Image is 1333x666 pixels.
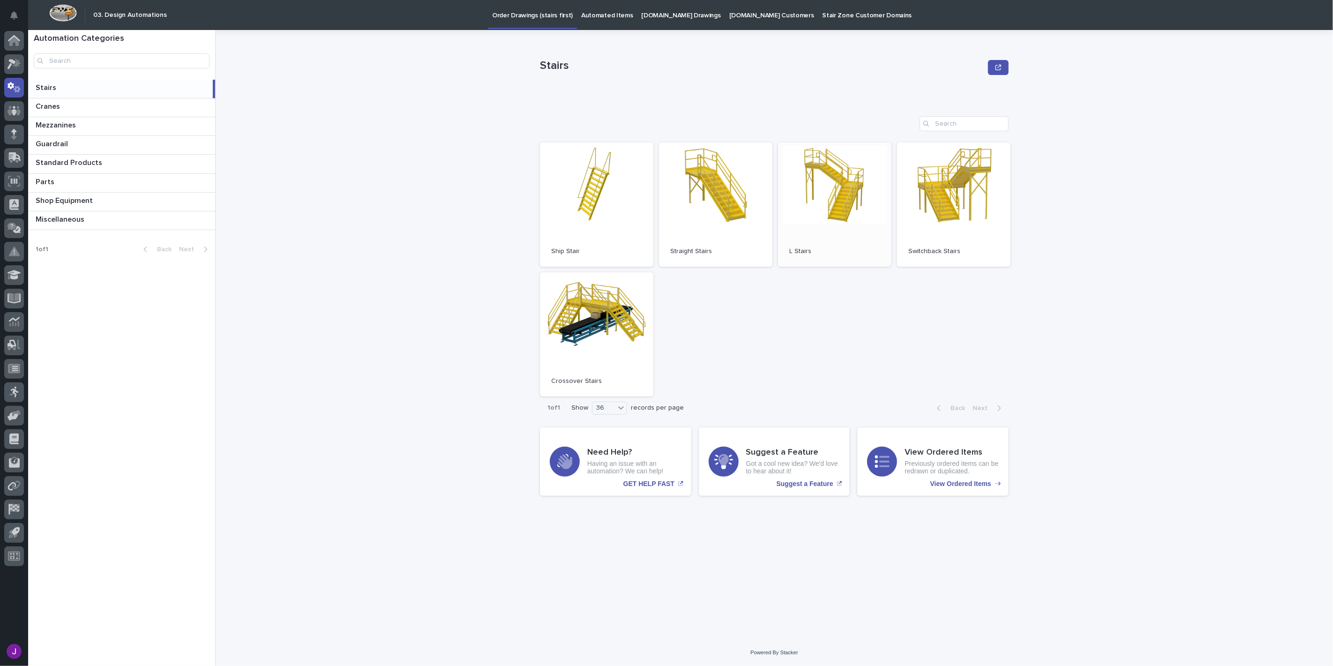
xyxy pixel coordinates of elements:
p: Previously ordered items can be redrawn or duplicated. [905,460,999,476]
p: Crossover Stairs [551,377,642,385]
button: users-avatar [4,642,24,661]
h3: Need Help? [587,448,681,458]
a: View Ordered Items [857,427,1009,496]
input: Search [920,116,1009,131]
h3: View Ordered Items [905,448,999,458]
a: Crossover Stairs [540,272,653,397]
span: Back [151,246,172,253]
p: 1 of 1 [540,397,568,419]
p: Got a cool new idea? We'd love to hear about it! [746,460,840,476]
a: Suggest a Feature [699,427,850,496]
input: Search [34,53,210,68]
button: Back [929,404,969,412]
p: Cranes [36,100,62,111]
button: Next [969,404,1009,412]
button: Notifications [4,6,24,25]
p: Mezzanines [36,119,78,130]
p: Suggest a Feature [776,480,833,488]
h1: Automation Categories [34,34,210,44]
p: Shop Equipment [36,195,95,205]
div: Notifications [12,11,24,26]
p: GET HELP FAST [623,480,674,488]
h3: Suggest a Feature [746,448,840,458]
a: CranesCranes [28,98,215,117]
button: Next [175,245,215,254]
p: Show [571,404,588,412]
p: records per page [631,404,684,412]
a: PartsParts [28,174,215,193]
p: Standard Products [36,157,104,167]
a: Shop EquipmentShop Equipment [28,193,215,211]
p: Ship Stair [551,247,642,255]
h2: 03. Design Automations [93,11,167,19]
a: Straight Stairs [659,142,772,267]
img: Workspace Logo [49,4,77,22]
p: Switchback Stairs [908,247,999,255]
a: GET HELP FAST [540,427,691,496]
p: Parts [36,176,56,187]
p: View Ordered Items [930,480,991,488]
p: Miscellaneous [36,213,86,224]
p: Stairs [540,59,984,73]
a: MiscellaneousMiscellaneous [28,211,215,230]
p: L Stairs [789,247,880,255]
p: Guardrail [36,138,70,149]
span: Next [179,246,200,253]
a: Powered By Stacker [750,650,798,655]
p: 1 of 1 [28,238,56,261]
span: Back [945,405,965,412]
a: L Stairs [778,142,891,267]
a: GuardrailGuardrail [28,136,215,155]
button: Back [136,245,175,254]
p: Straight Stairs [670,247,761,255]
a: Switchback Stairs [897,142,1011,267]
p: Having an issue with an automation? We can help! [587,460,681,476]
span: Next [973,405,993,412]
a: Ship Stair [540,142,653,267]
p: Stairs [36,82,58,92]
a: StairsStairs [28,80,215,98]
div: 36 [592,403,615,413]
a: MezzaninesMezzanines [28,117,215,136]
a: Standard ProductsStandard Products [28,155,215,173]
